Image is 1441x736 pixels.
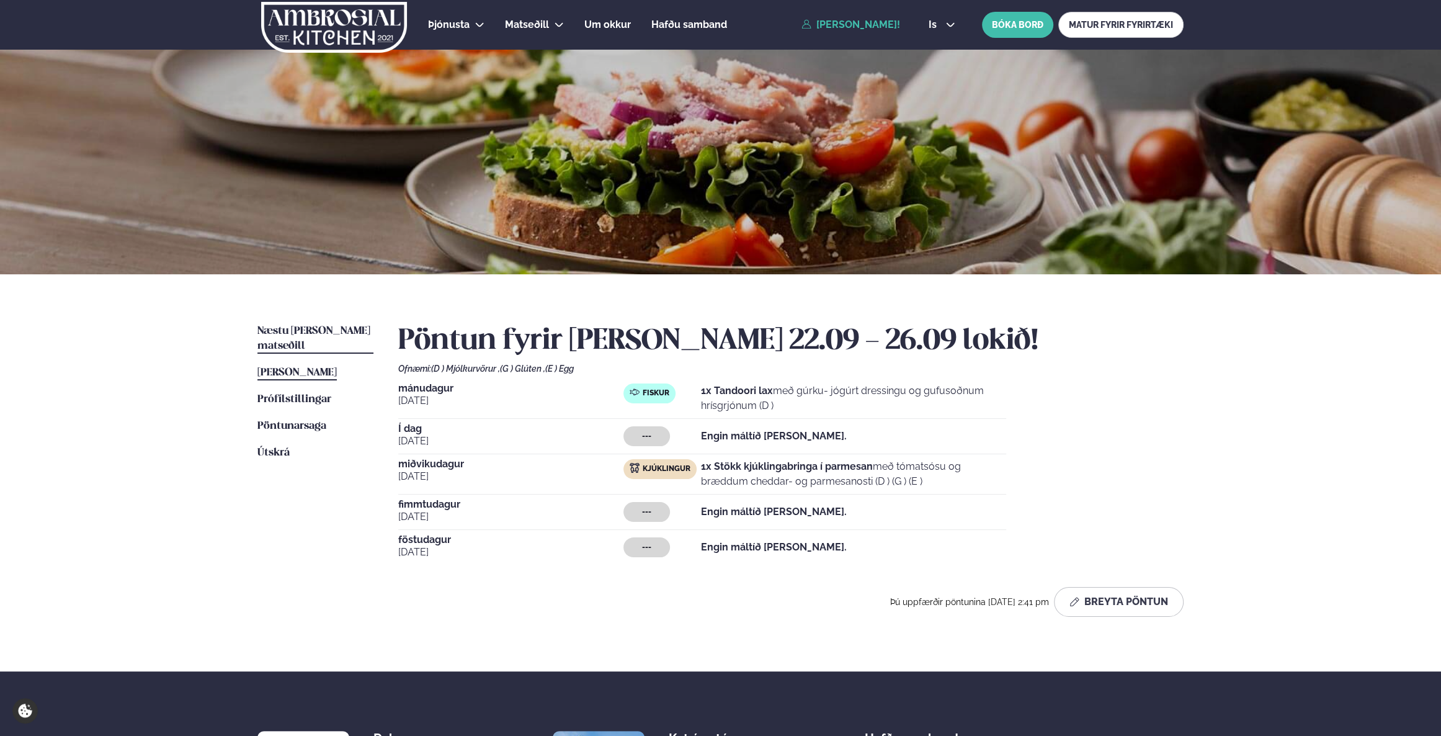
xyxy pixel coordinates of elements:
[701,459,1006,489] p: með tómatsósu og bræddum cheddar- og parmesanosti (D ) (G ) (E )
[257,446,290,460] a: Útskrá
[398,324,1184,359] h2: Pöntun fyrir [PERSON_NAME] 22.09 - 26.09 lokið!
[257,324,373,354] a: Næstu [PERSON_NAME] matseðill
[1054,587,1184,617] button: Breyta Pöntun
[642,542,651,552] span: ---
[398,434,623,449] span: [DATE]
[257,366,337,380] a: [PERSON_NAME]
[630,387,640,397] img: fish.svg
[257,394,331,405] span: Prófílstillingar
[919,20,965,30] button: is
[398,535,623,545] span: föstudagur
[428,19,470,30] span: Þjónusta
[428,17,470,32] a: Þjónusta
[642,507,651,517] span: ---
[398,545,623,560] span: [DATE]
[643,388,669,398] span: Fiskur
[257,326,370,351] span: Næstu [PERSON_NAME] matseðill
[398,500,623,509] span: fimmtudagur
[500,364,545,374] span: (G ) Glúten ,
[505,19,549,30] span: Matseðill
[257,419,326,434] a: Pöntunarsaga
[260,2,408,53] img: logo
[584,19,631,30] span: Um okkur
[701,541,847,553] strong: Engin máltíð [PERSON_NAME].
[929,20,940,30] span: is
[1058,12,1184,38] a: MATUR FYRIR FYRIRTÆKI
[701,385,773,397] strong: 1x Tandoori lax
[398,393,623,408] span: [DATE]
[431,364,500,374] span: (D ) Mjólkurvörur ,
[398,509,623,524] span: [DATE]
[801,19,900,30] a: [PERSON_NAME]!
[398,459,623,469] span: miðvikudagur
[398,384,623,393] span: mánudagur
[630,463,640,473] img: chicken.svg
[257,447,290,458] span: Útskrá
[701,460,873,472] strong: 1x Stökk kjúklingabringa í parmesan
[701,506,847,518] strong: Engin máltíð [PERSON_NAME].
[257,367,337,378] span: [PERSON_NAME]
[398,424,623,434] span: Í dag
[505,17,549,32] a: Matseðill
[651,17,727,32] a: Hafðu samband
[701,430,847,442] strong: Engin máltíð [PERSON_NAME].
[584,17,631,32] a: Um okkur
[701,384,1006,413] p: með gúrku- jógúrt dressingu og gufusoðnum hrísgrjónum (D )
[257,421,326,431] span: Pöntunarsaga
[651,19,727,30] span: Hafðu samband
[398,364,1184,374] div: Ofnæmi:
[12,698,38,724] a: Cookie settings
[982,12,1053,38] button: BÓKA BORÐ
[257,392,331,407] a: Prófílstillingar
[642,431,651,441] span: ---
[545,364,574,374] span: (E ) Egg
[398,469,623,484] span: [DATE]
[890,597,1049,607] span: Þú uppfærðir pöntunina [DATE] 2:41 pm
[643,464,690,474] span: Kjúklingur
